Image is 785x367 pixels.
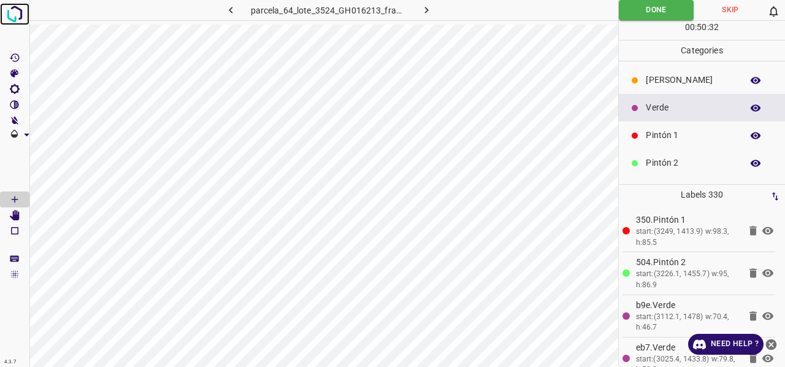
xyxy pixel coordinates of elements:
[636,299,740,312] p: b9e.Verde
[688,334,764,355] a: Need Help ?
[636,341,740,354] p: eb7.Verde
[636,214,740,226] p: 350.Pintón 1
[709,21,719,34] p: 32
[619,177,785,204] div: Pintón 3
[619,149,785,177] div: Pintón 2
[1,357,20,367] div: 4.3.7
[697,21,706,34] p: 50
[646,156,736,169] p: Pintón 2
[646,101,736,114] p: Verde
[685,21,719,40] div: : :
[4,3,26,25] img: logo
[685,21,695,34] p: 00
[619,122,785,149] div: Pintón 1
[619,94,785,122] div: Verde
[619,66,785,94] div: [PERSON_NAME]
[636,312,740,333] div: start:(3112.1, 1478) w:70.4, h:46.7
[646,74,736,87] p: [PERSON_NAME]
[251,3,407,20] h6: parcela_64_lote_3524_GH016213_frame_00114_110276.jpg
[636,256,740,269] p: 504.Pintón 2
[764,334,779,355] button: close-help
[636,226,740,248] div: start:(3249, 1413.9) w:98.3, h:85.5
[619,41,785,61] p: Categories
[622,185,781,205] p: Labels 330
[636,269,740,290] div: start:(3226.1, 1455.7) w:95, h:86.9
[646,129,736,142] p: Pintón 1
